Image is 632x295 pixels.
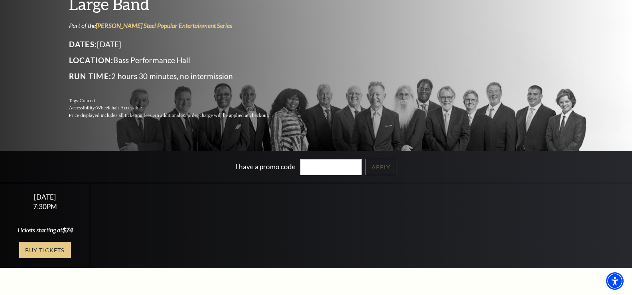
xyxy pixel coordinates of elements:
span: Location: [69,55,114,65]
div: [DATE] [10,193,81,201]
span: Run Time: [69,71,112,81]
span: Wheelchair Accessible [96,105,142,111]
p: Tags: [69,97,288,105]
p: [DATE] [69,38,288,51]
p: Bass Performance Hall [69,54,288,67]
span: Concert [79,98,95,103]
div: Tickets starting at [10,226,81,234]
span: An additional $5 order charge will be applied at checkout. [153,113,269,118]
span: Dates: [69,40,97,49]
p: 2 hours 30 minutes, no intermission [69,70,288,83]
p: Part of the [69,21,288,30]
div: 7:30PM [10,203,81,210]
p: Accessibility: [69,104,288,112]
a: Irwin Steel Popular Entertainment Series - open in a new tab [96,22,232,29]
a: Buy Tickets [19,242,71,258]
label: I have a promo code [236,162,295,170]
span: $74 [62,226,73,234]
div: Accessibility Menu [606,272,624,290]
p: Price displayed includes all ticketing fees. [69,112,288,119]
